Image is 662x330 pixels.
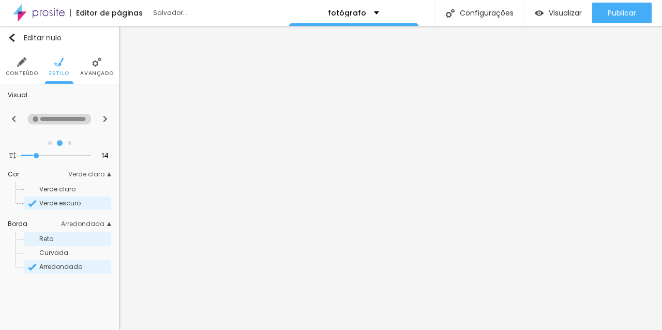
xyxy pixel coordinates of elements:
font: Curvada [39,248,68,257]
img: Ícone [102,116,108,122]
font: Visualizar [549,8,582,18]
font: Verde claro [39,185,76,193]
button: Publicar [592,3,652,23]
img: Ícone [9,152,16,159]
iframe: Editor [119,26,662,330]
font: Conteúdo [6,69,38,77]
font: Avançado [80,69,113,77]
font: Editor de páginas [76,8,143,18]
font: Borda [8,219,27,228]
font: Salvador... [153,8,187,17]
font: Editar nulo [24,33,62,43]
img: Ícone [446,9,455,18]
font: Reta [39,234,54,243]
img: Ícone [8,34,16,42]
font: Arredondada [61,219,104,228]
font: Visual [8,91,27,99]
img: Ícone [28,263,37,272]
font: fotógrafo [328,8,366,18]
font: Publicar [608,8,636,18]
img: Ícone [28,199,37,208]
img: carrossel [27,114,91,124]
img: Ícone [11,116,17,122]
img: Ícone [92,57,101,67]
button: Visualizar [524,3,592,23]
img: Ícone [54,57,64,67]
font: Verde claro [68,170,104,178]
font: Cor [8,170,19,178]
font: Verde escuro [39,199,81,207]
font: Arredondada [39,262,83,271]
font: Estilo [49,69,69,77]
img: view-1.svg [535,9,544,18]
font: Configurações [460,8,514,18]
img: Ícone [17,57,26,67]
